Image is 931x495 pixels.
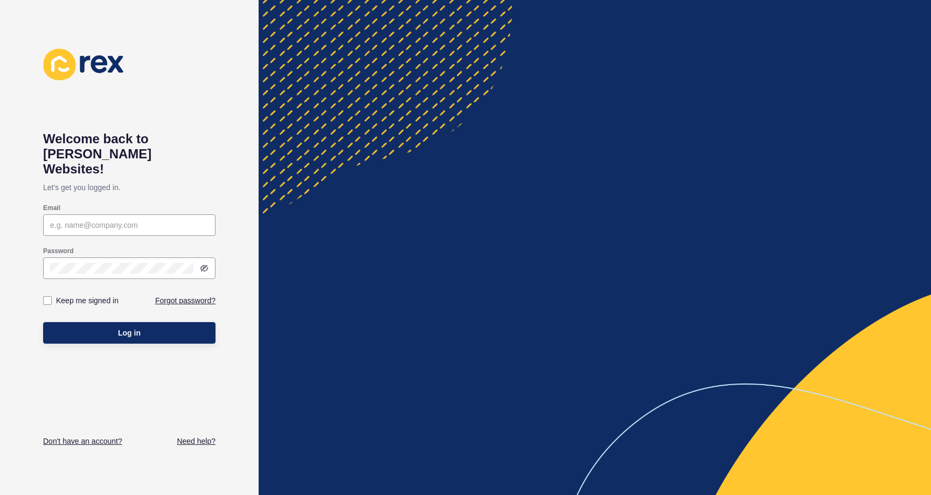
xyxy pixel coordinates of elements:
[155,295,216,306] a: Forgot password?
[43,436,122,447] a: Don't have an account?
[43,204,60,212] label: Email
[56,295,119,306] label: Keep me signed in
[118,327,141,338] span: Log in
[43,131,216,177] h1: Welcome back to [PERSON_NAME] Websites!
[43,247,74,255] label: Password
[43,177,216,198] p: Let's get you logged in.
[50,220,209,231] input: e.g. name@company.com
[43,322,216,344] button: Log in
[177,436,216,447] a: Need help?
